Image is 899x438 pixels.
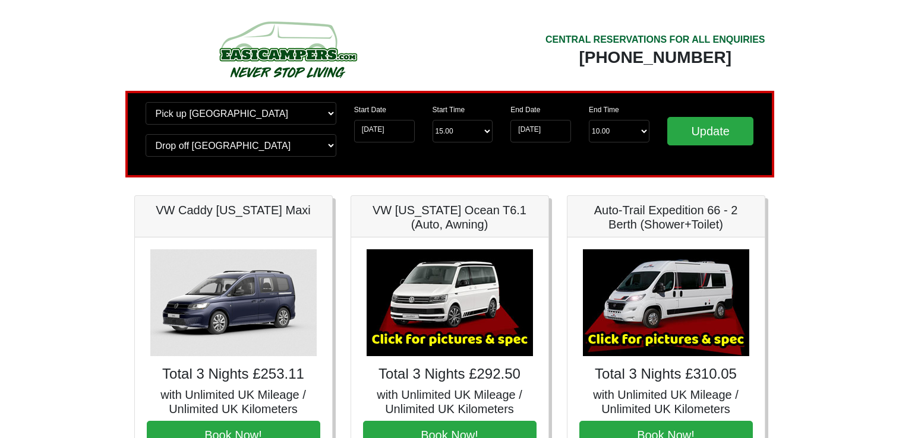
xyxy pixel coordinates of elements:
label: End Time [589,104,619,115]
input: Update [667,117,754,145]
h5: VW [US_STATE] Ocean T6.1 (Auto, Awning) [363,203,537,231]
h4: Total 3 Nights £310.05 [579,366,753,383]
input: Start Date [354,120,415,142]
input: Return Date [510,120,571,142]
h5: with Unlimited UK Mileage / Unlimited UK Kilometers [363,388,537,416]
h5: with Unlimited UK Mileage / Unlimited UK Kilometers [579,388,753,416]
div: [PHONE_NUMBER] [545,47,765,68]
img: VW California Ocean T6.1 (Auto, Awning) [367,249,533,356]
label: Start Date [354,104,386,115]
h5: VW Caddy [US_STATE] Maxi [147,203,320,217]
h4: Total 3 Nights £292.50 [363,366,537,383]
label: End Date [510,104,540,115]
h5: with Unlimited UK Mileage / Unlimited UK Kilometers [147,388,320,416]
label: Start Time [433,104,465,115]
h5: Auto-Trail Expedition 66 - 2 Berth (Shower+Toilet) [579,203,753,231]
img: campers-checkout-logo.png [175,17,400,82]
img: VW Caddy California Maxi [150,249,317,356]
div: CENTRAL RESERVATIONS FOR ALL ENQUIRIES [545,33,765,47]
img: Auto-Trail Expedition 66 - 2 Berth (Shower+Toilet) [583,249,749,356]
h4: Total 3 Nights £253.11 [147,366,320,383]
